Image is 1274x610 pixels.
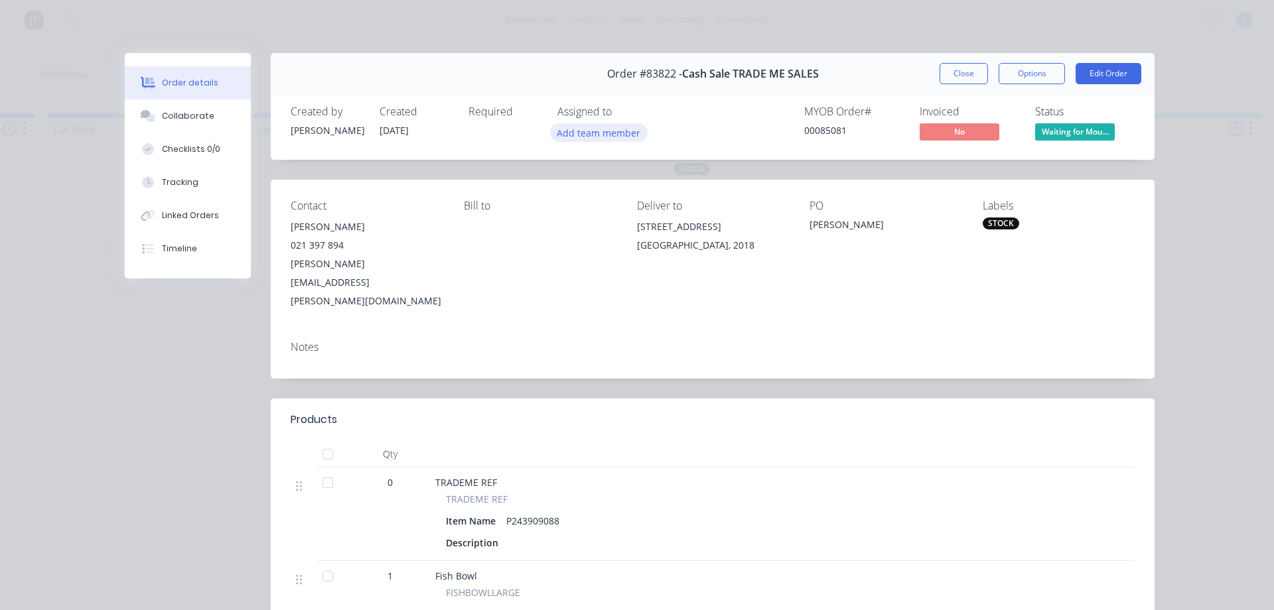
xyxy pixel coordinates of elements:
[446,585,520,599] span: FISHBOWLLARGE
[162,77,218,89] div: Order details
[291,105,364,118] div: Created by
[291,341,1135,353] div: Notes
[1076,63,1141,84] button: Edit Order
[162,176,198,188] div: Tracking
[468,105,541,118] div: Required
[920,105,1019,118] div: Invoiced
[1035,105,1135,118] div: Status
[291,412,337,428] div: Products
[291,123,364,137] div: [PERSON_NAME]
[291,236,443,255] div: 021 397 894
[637,217,789,260] div: [STREET_ADDRESS][GEOGRAPHIC_DATA], 2018
[291,255,443,310] div: [PERSON_NAME][EMAIL_ADDRESS][PERSON_NAME][DOMAIN_NAME]
[983,217,1019,229] div: STOCK
[446,511,501,530] div: Item Name
[162,210,219,221] div: Linked Orders
[125,199,251,232] button: Linked Orders
[125,66,251,99] button: Order details
[291,217,443,310] div: [PERSON_NAME]021 397 894[PERSON_NAME][EMAIL_ADDRESS][PERSON_NAME][DOMAIN_NAME]
[435,476,497,489] span: TRADEME REF
[380,124,409,137] span: [DATE]
[380,105,453,118] div: Created
[550,123,648,141] button: Add team member
[607,68,682,80] span: Order #83822 -
[162,143,220,155] div: Checklists 0/0
[1035,123,1115,143] button: Waiting for Mou...
[940,63,988,84] button: Close
[291,200,443,212] div: Contact
[125,99,251,133] button: Collaborate
[125,232,251,265] button: Timeline
[983,200,1135,212] div: Labels
[999,63,1065,84] button: Options
[810,200,961,212] div: PO
[637,236,789,255] div: [GEOGRAPHIC_DATA], 2018
[446,492,508,506] span: TRADEME REF
[637,200,789,212] div: Deliver to
[804,105,904,118] div: MYOB Order #
[501,511,565,530] div: P243909088
[125,166,251,199] button: Tracking
[804,123,904,137] div: 00085081
[291,217,443,236] div: [PERSON_NAME]
[1035,123,1115,140] span: Waiting for Mou...
[350,441,430,467] div: Qty
[162,243,197,255] div: Timeline
[682,68,819,80] span: Cash Sale TRADE ME SALES
[435,570,477,582] span: Fish Bowl
[810,217,961,236] div: [PERSON_NAME]
[557,105,690,118] div: Assigned to
[446,533,504,552] div: Description
[162,110,214,122] div: Collaborate
[920,123,999,140] span: No
[388,475,393,489] span: 0
[557,123,648,141] button: Add team member
[464,200,616,212] div: Bill to
[637,217,789,236] div: [STREET_ADDRESS]
[388,569,393,583] span: 1
[125,133,251,166] button: Checklists 0/0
